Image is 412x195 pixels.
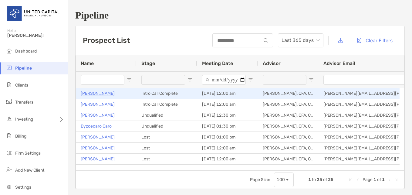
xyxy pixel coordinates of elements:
span: Page [363,177,373,182]
span: Investing [15,117,33,122]
span: 25 [328,177,333,182]
input: Name Filter Input [81,75,124,85]
img: investing icon [5,115,13,122]
img: pipeline icon [5,64,13,71]
input: Meeting Date Filter Input [202,75,246,85]
div: Intro Call Complete [137,88,197,99]
div: [PERSON_NAME], CFA, CFP® [258,132,319,142]
img: clients icon [5,81,13,88]
span: 1 [373,177,376,182]
span: 25 [317,177,322,182]
div: First Page [348,177,353,182]
span: Firm Settings [15,151,41,156]
div: [DATE] 12:00 am [197,143,258,153]
div: [DATE] 12:00 am [197,88,258,99]
a: [PERSON_NAME] [81,101,115,108]
div: [PERSON_NAME], CFA, CFP® [258,121,319,132]
span: 1 [308,177,311,182]
a: [PERSON_NAME] [81,111,115,119]
div: [DATE] 01:00 pm [197,132,258,142]
button: Clear Filters [351,34,397,47]
span: Meeting Date [202,60,233,66]
span: [PERSON_NAME]! [7,33,64,38]
span: Pipeline [15,66,32,71]
div: [PERSON_NAME], CFA, CFP® [258,165,319,175]
div: Page Size [274,173,294,187]
div: Lost [137,154,197,164]
div: 100 [277,177,285,182]
span: Transfers [15,100,33,105]
div: [PERSON_NAME], CFA, CFP® [258,99,319,110]
span: Advisor Email [323,60,355,66]
img: transfers icon [5,98,13,105]
div: Lost [137,143,197,153]
img: billing icon [5,132,13,139]
div: [DATE] 12:00 am [197,99,258,110]
span: Add New Client [15,168,44,173]
div: Unqualified [137,165,197,175]
span: Advisor [263,60,281,66]
div: Previous Page [355,177,360,182]
div: Unqualified [137,121,197,132]
img: firm-settings icon [5,149,13,156]
div: Last Page [394,177,399,182]
span: Clients [15,83,28,88]
span: Name [81,60,94,66]
span: Last 365 days [280,34,318,47]
div: [DATE] 12:30 pm [197,110,258,121]
div: Lost [137,132,197,142]
span: of [323,177,327,182]
img: settings icon [5,183,13,190]
img: dashboard icon [5,47,13,54]
div: [PERSON_NAME], CFA, CFP® [258,88,319,99]
button: Open Filter Menu [127,77,132,82]
span: Settings [15,185,31,190]
div: Next Page [387,177,392,182]
button: Open Filter Menu [309,77,314,82]
span: of [377,177,381,182]
a: Byzoecaro Caro [81,122,112,130]
div: Page Size: [250,177,270,182]
span: Stage [141,60,155,66]
button: Open Filter Menu [187,77,192,82]
div: [DATE] 12:00 am [197,154,258,164]
img: United Capital Logo [7,2,60,24]
div: Unqualified [137,110,197,121]
div: Intro Call Complete [137,99,197,110]
div: [PERSON_NAME], CFA, CFP® [258,154,319,164]
h3: Prospect List [83,36,130,45]
div: [PERSON_NAME], CFA, CFP® [258,143,319,153]
a: [PERSON_NAME] [81,133,115,141]
span: Billing [15,134,26,139]
span: to [312,177,316,182]
img: input icon [262,38,267,43]
span: Dashboard [15,49,37,54]
div: [DATE] 12:30 am [197,165,258,175]
a: [PERSON_NAME] [81,90,115,97]
a: [PERSON_NAME] [81,155,115,163]
img: add_new_client icon [5,166,13,173]
h1: Pipeline [75,10,405,21]
span: 1 [382,177,385,182]
div: [DATE] 01:30 pm [197,121,258,132]
button: Open Filter Menu [248,77,253,82]
a: [PERSON_NAME] [81,144,115,152]
div: [PERSON_NAME], CFA, CFP® [258,110,319,121]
